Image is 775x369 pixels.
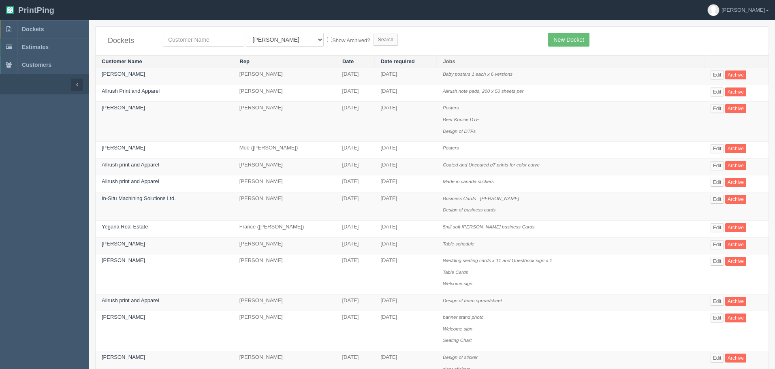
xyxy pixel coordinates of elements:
td: [DATE] [336,102,374,142]
th: Jobs [437,55,705,68]
i: Design of team spreadsheet [443,298,502,303]
i: Wedding seating cards x 11 and Guestbook sign x 1 [443,258,552,263]
a: [PERSON_NAME] [102,354,145,360]
a: Edit [711,314,724,322]
td: [DATE] [374,192,437,220]
td: [PERSON_NAME] [233,102,336,142]
td: [PERSON_NAME] [233,237,336,254]
td: [PERSON_NAME] [233,68,336,85]
a: Date required [381,58,415,64]
a: Edit [711,297,724,306]
a: Archive [725,257,746,266]
td: [DATE] [336,254,374,294]
a: Allrush print and Apparel [102,297,159,303]
td: [DATE] [374,311,437,351]
input: Show Archived? [327,37,332,42]
td: Moe ([PERSON_NAME]) [233,142,336,159]
a: Rep [239,58,250,64]
i: Allrush note pads, 200 x 50 sheets per [443,88,523,94]
a: Archive [725,314,746,322]
a: Edit [711,223,724,232]
a: Edit [711,87,724,96]
input: Customer Name [163,33,244,47]
td: [DATE] [374,175,437,192]
a: Archive [725,297,746,306]
i: Posters [443,145,459,150]
img: avatar_default-7531ab5dedf162e01f1e0bb0964e6a185e93c5c22dfe317fb01d7f8cd2b1632c.jpg [708,4,719,16]
td: [DATE] [336,85,374,102]
i: Seating Chart [443,337,472,343]
td: [PERSON_NAME] [233,158,336,175]
a: Archive [725,195,746,204]
i: Table Cards [443,269,468,275]
td: [PERSON_NAME] [233,294,336,311]
a: New Docket [548,33,589,47]
i: Welcome sign [443,326,472,331]
i: Design of DTFs [443,128,476,134]
i: Welcome sign [443,281,472,286]
a: Edit [711,144,724,153]
td: [PERSON_NAME] [233,311,336,351]
a: Archive [725,104,746,113]
a: Allrush print and Apparel [102,162,159,168]
a: Archive [725,70,746,79]
input: Search [374,34,398,46]
i: Coated and Uncoated g7 prints for color curve [443,162,540,167]
td: France ([PERSON_NAME]) [233,220,336,237]
span: Customers [22,62,51,68]
td: [DATE] [336,175,374,192]
i: Made in canada stickers [443,179,494,184]
a: [PERSON_NAME] [102,241,145,247]
td: [DATE] [336,68,374,85]
a: Edit [711,195,724,204]
td: [DATE] [374,158,437,175]
a: [PERSON_NAME] [102,257,145,263]
a: Archive [725,144,746,153]
td: [DATE] [374,68,437,85]
a: Edit [711,70,724,79]
a: Edit [711,354,724,363]
a: Edit [711,240,724,249]
i: Design of business cards [443,207,496,212]
i: Baby posters 1 each x 6 versions [443,71,512,77]
a: Edit [711,257,724,266]
a: In-Situ Machining Solutions Ltd. [102,195,176,201]
td: [DATE] [336,158,374,175]
a: Edit [711,178,724,187]
td: [DATE] [374,237,437,254]
img: logo-3e63b451c926e2ac314895c53de4908e5d424f24456219fb08d385ab2e579770.png [6,6,14,14]
span: Estimates [22,44,49,50]
td: [PERSON_NAME] [233,85,336,102]
i: Posters [443,105,459,110]
td: [DATE] [336,294,374,311]
a: Archive [725,223,746,232]
td: [DATE] [336,220,374,237]
a: Archive [725,354,746,363]
a: Date [342,58,354,64]
h4: Dockets [108,37,151,45]
a: Archive [725,178,746,187]
td: [DATE] [374,220,437,237]
a: Customer Name [102,58,142,64]
i: Business Cards - [PERSON_NAME] [443,196,519,201]
a: Edit [711,161,724,170]
i: Design of sticker [443,354,478,360]
td: [DATE] [336,142,374,159]
a: [PERSON_NAME] [102,105,145,111]
td: [DATE] [374,294,437,311]
a: Archive [725,87,746,96]
i: 5mil soft [PERSON_NAME] business Cards [443,224,535,229]
span: Dockets [22,26,44,32]
a: [PERSON_NAME] [102,145,145,151]
td: [DATE] [374,254,437,294]
a: [PERSON_NAME] [102,314,145,320]
td: [DATE] [374,142,437,159]
label: Show Archived? [327,35,370,45]
i: Table schedule [443,241,474,246]
td: [PERSON_NAME] [233,192,336,220]
td: [PERSON_NAME] [233,254,336,294]
td: [PERSON_NAME] [233,175,336,192]
a: Yegana Real Estate [102,224,148,230]
td: [DATE] [336,311,374,351]
a: [PERSON_NAME] [102,71,145,77]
